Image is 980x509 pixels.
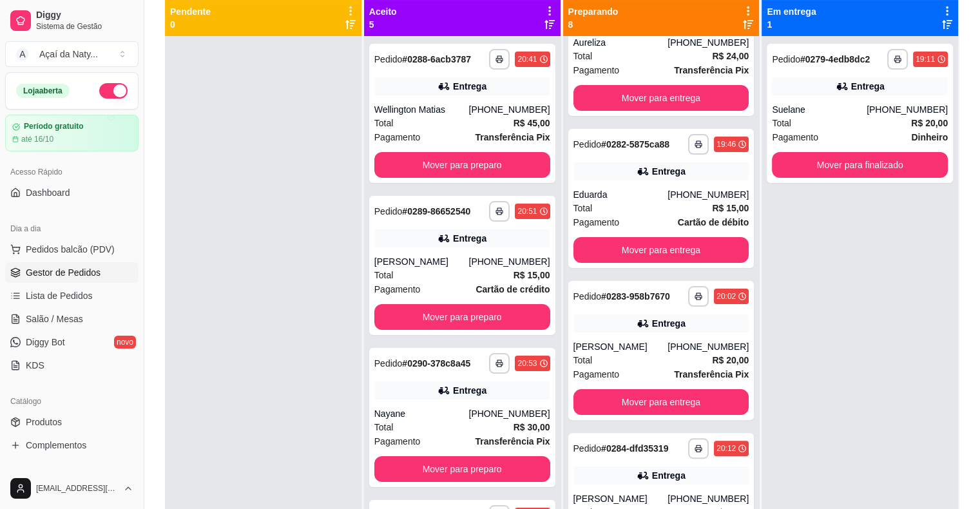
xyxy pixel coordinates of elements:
strong: # 0282-5875ca88 [601,139,669,149]
p: Pendente [170,5,211,18]
a: KDS [5,355,139,376]
div: [PERSON_NAME] [573,492,668,505]
div: [PHONE_NUMBER] [867,103,948,116]
div: 19:11 [916,54,935,64]
span: Total [374,116,394,130]
button: Alterar Status [99,83,128,99]
span: Pedido [573,443,602,454]
button: Mover para entrega [573,237,749,263]
span: Pedido [772,54,800,64]
button: [EMAIL_ADDRESS][DOMAIN_NAME] [5,473,139,504]
strong: R$ 30,00 [514,422,550,432]
strong: R$ 15,00 [514,270,550,280]
div: [PHONE_NUMBER] [668,492,749,505]
span: Total [573,49,593,63]
div: Acesso Rápido [5,162,139,182]
div: [PERSON_NAME] [374,255,469,268]
p: Aceito [369,5,397,18]
p: 8 [568,18,619,31]
button: Mover para preparo [374,456,550,482]
div: [PHONE_NUMBER] [668,188,749,201]
strong: R$ 20,00 [911,118,948,128]
a: Produtos [5,412,139,432]
span: Pedido [573,291,602,302]
span: Gestor de Pedidos [26,266,101,279]
strong: R$ 45,00 [514,118,550,128]
article: Período gratuito [24,122,84,131]
a: Dashboard [5,182,139,203]
button: Mover para finalizado [772,152,948,178]
span: Pagamento [573,215,620,229]
div: Açaí da Naty ... [39,48,98,61]
div: Entrega [652,317,686,330]
span: Diggy [36,10,133,21]
div: 20:41 [517,54,537,64]
span: Total [573,353,593,367]
span: Pagamento [374,434,421,448]
button: Mover para preparo [374,304,550,330]
div: Suelane [772,103,867,116]
div: [PHONE_NUMBER] [668,340,749,353]
div: 20:12 [716,443,736,454]
span: Total [374,268,394,282]
a: Diggy Botnovo [5,332,139,352]
span: Salão / Mesas [26,312,83,325]
div: Entrega [453,384,486,397]
span: Pedido [374,206,403,216]
span: Lista de Pedidos [26,289,93,302]
strong: # 0283-958b7670 [601,291,670,302]
button: Select a team [5,41,139,67]
span: Total [573,201,593,215]
a: DiggySistema de Gestão [5,5,139,36]
a: Gestor de Pedidos [5,262,139,283]
span: Pagamento [374,282,421,296]
div: Wellington Matias [374,103,469,116]
div: Loja aberta [16,84,70,98]
span: Pedidos balcão (PDV) [26,243,115,256]
span: Pagamento [573,367,620,381]
a: Lista de Pedidos [5,285,139,306]
div: [PHONE_NUMBER] [468,407,550,420]
strong: Cartão de crédito [476,284,550,294]
strong: Cartão de débito [678,217,749,227]
strong: R$ 20,00 [712,355,749,365]
span: Pedido [374,54,403,64]
div: 20:51 [517,206,537,216]
span: Pedido [374,358,403,369]
div: Entrega [453,80,486,93]
span: Total [772,116,791,130]
article: até 16/10 [21,134,53,144]
strong: # 0284-dfd35319 [601,443,668,454]
span: KDS [26,359,44,372]
button: Mover para preparo [374,152,550,178]
span: [EMAIL_ADDRESS][DOMAIN_NAME] [36,483,118,494]
div: [PHONE_NUMBER] [468,103,550,116]
span: Complementos [26,439,86,452]
div: Aureliza [573,36,668,49]
div: Entrega [652,469,686,482]
strong: # 0290-378c8a45 [402,358,470,369]
strong: R$ 24,00 [712,51,749,61]
div: Dia a dia [5,218,139,239]
strong: # 0279-4edb8dc2 [800,54,870,64]
p: Preparando [568,5,619,18]
p: 0 [170,18,211,31]
strong: Transferência Pix [674,369,749,379]
p: 1 [767,18,816,31]
button: Mover para entrega [573,389,749,415]
button: Pedidos balcão (PDV) [5,239,139,260]
span: Sistema de Gestão [36,21,133,32]
span: Total [374,420,394,434]
strong: Dinheiro [911,132,948,142]
strong: # 0289-86652540 [402,206,470,216]
div: [PHONE_NUMBER] [468,255,550,268]
div: Entrega [652,165,686,178]
span: Diggy Bot [26,336,65,349]
span: A [16,48,29,61]
a: Período gratuitoaté 16/10 [5,115,139,151]
div: [PERSON_NAME] [573,340,668,353]
div: Entrega [453,232,486,245]
strong: Transferência Pix [476,132,550,142]
p: Em entrega [767,5,816,18]
div: 20:02 [716,291,736,302]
